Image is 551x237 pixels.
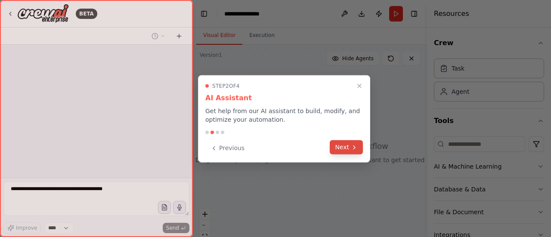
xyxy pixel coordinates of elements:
p: Get help from our AI assistant to build, modify, and optimize your automation. [205,107,363,124]
button: Next [330,140,363,154]
button: Close walkthrough [354,81,365,91]
h3: AI Assistant [205,93,363,103]
span: Step 2 of 4 [212,83,240,89]
button: Previous [205,141,250,155]
button: Hide left sidebar [198,8,210,20]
